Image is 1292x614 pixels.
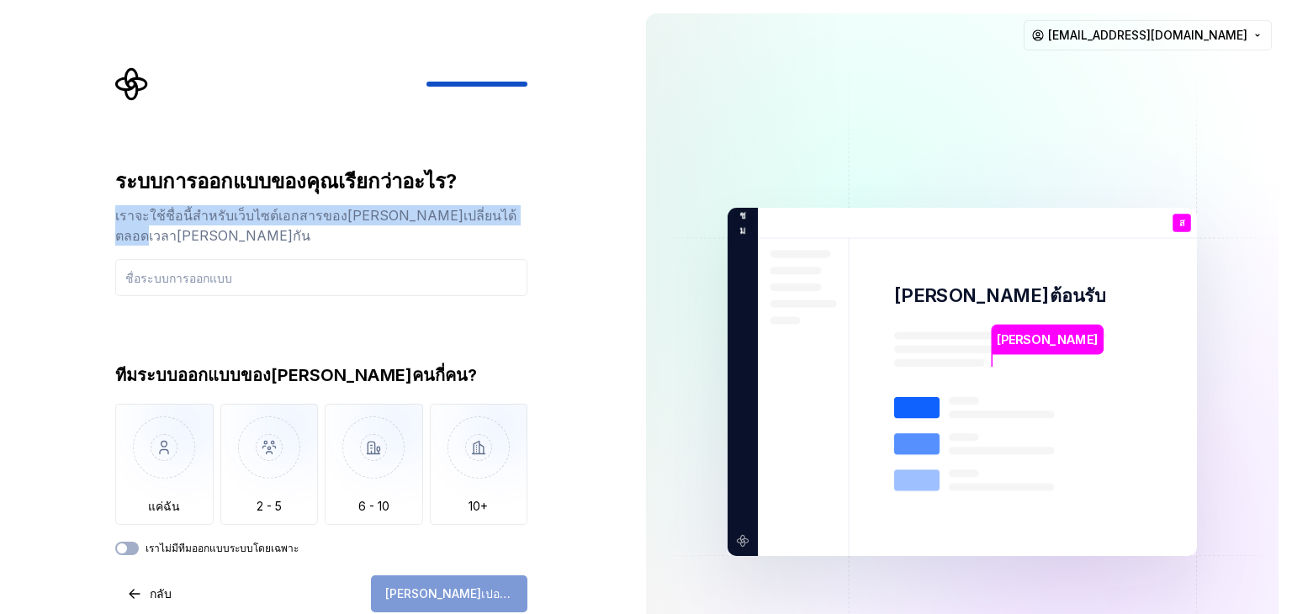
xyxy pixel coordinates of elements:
button: กลับ [115,575,186,612]
font: ชม [739,209,745,236]
font: ทีมระบบออกแบบของ[PERSON_NAME]คนกี่คน? [115,365,477,385]
font: เราจะใช้ชื่อนี้สำหรับเว็บไซต์เอกสารของ[PERSON_NAME]เปลี่ยนได้ตลอดเวลา[PERSON_NAME]กัน [115,207,516,244]
font: ส [1179,217,1184,229]
svg: โลโก้ซูเปอร์โนวา [115,67,149,101]
input: ชื่อระบบการออกแบบ [115,259,527,296]
font: [PERSON_NAME]ต้อนรับ [894,284,1105,306]
font: [EMAIL_ADDRESS][DOMAIN_NAME] [1048,28,1247,42]
font: เราไม่มีทีมออกแบบระบบโดยเฉพาะ [146,542,299,554]
button: [EMAIL_ADDRESS][DOMAIN_NAME] [1024,20,1272,50]
font: [PERSON_NAME] [997,332,1098,347]
font: ระบบการออกแบบของคุณเรียกว่าอะไร? [115,169,457,193]
font: กลับ [150,586,172,601]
